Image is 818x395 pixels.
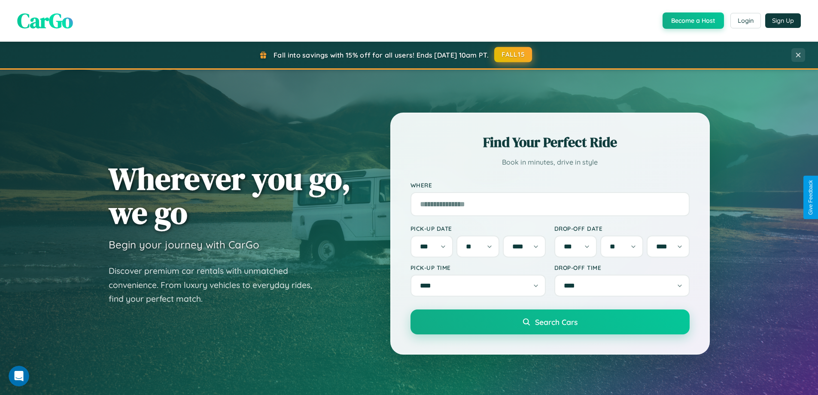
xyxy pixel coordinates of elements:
button: Search Cars [411,309,690,334]
iframe: Intercom live chat [9,366,29,386]
h2: Find Your Perfect Ride [411,133,690,152]
div: Give Feedback [808,180,814,215]
span: Fall into savings with 15% off for all users! Ends [DATE] 10am PT. [274,51,489,59]
button: Become a Host [663,12,724,29]
label: Pick-up Date [411,225,546,232]
label: Drop-off Date [554,225,690,232]
button: Login [730,13,761,28]
span: CarGo [17,6,73,35]
h3: Begin your journey with CarGo [109,238,259,251]
span: Search Cars [535,317,578,327]
label: Pick-up Time [411,264,546,271]
p: Discover premium car rentals with unmatched convenience. From luxury vehicles to everyday rides, ... [109,264,323,306]
button: Sign Up [765,13,801,28]
h1: Wherever you go, we go [109,162,351,230]
label: Where [411,181,690,189]
p: Book in minutes, drive in style [411,156,690,168]
button: FALL15 [494,47,532,62]
label: Drop-off Time [554,264,690,271]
